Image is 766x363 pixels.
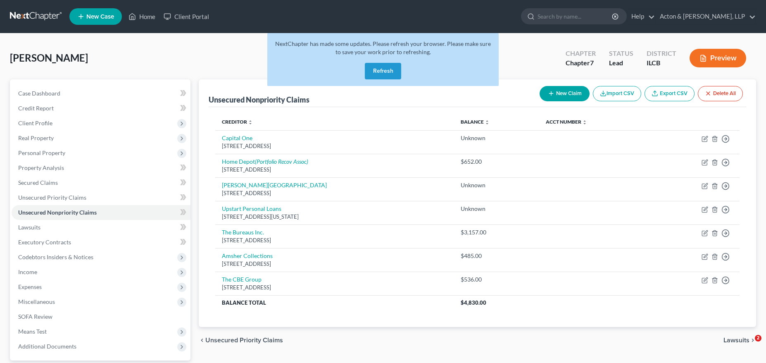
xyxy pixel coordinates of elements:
[566,49,596,58] div: Chapter
[222,276,262,283] a: The CBE Group
[593,86,641,101] button: Import CSV
[461,228,533,236] div: $3,157.00
[18,283,42,290] span: Expenses
[199,337,283,344] button: chevron_left Unsecured Priority Claims
[18,134,54,141] span: Real Property
[222,142,447,150] div: [STREET_ADDRESS]
[590,59,594,67] span: 7
[461,299,486,306] span: $4,830.00
[461,158,533,166] div: $652.00
[18,179,58,186] span: Secured Claims
[18,298,55,305] span: Miscellaneous
[222,205,281,212] a: Upstart Personal Loans
[18,105,54,112] span: Credit Report
[461,205,533,213] div: Unknown
[12,86,190,101] a: Case Dashboard
[12,175,190,190] a: Secured Claims
[10,52,88,64] span: [PERSON_NAME]
[18,149,65,156] span: Personal Property
[222,189,447,197] div: [STREET_ADDRESS]
[546,119,587,125] a: Acct Number unfold_more
[222,236,447,244] div: [STREET_ADDRESS]
[755,335,761,342] span: 2
[18,194,86,201] span: Unsecured Priority Claims
[18,253,93,260] span: Codebtors Insiders & Notices
[540,86,590,101] button: New Claim
[18,209,97,216] span: Unsecured Nonpriority Claims
[222,229,264,236] a: The Bureaus Inc.
[690,49,746,67] button: Preview
[12,160,190,175] a: Property Analysis
[461,119,490,125] a: Balance unfold_more
[18,119,52,127] span: Client Profile
[609,58,633,68] div: Lead
[222,213,447,221] div: [STREET_ADDRESS][US_STATE]
[124,9,159,24] a: Home
[18,328,47,335] span: Means Test
[723,337,749,344] span: Lawsuits
[222,284,447,291] div: [STREET_ADDRESS]
[222,166,447,174] div: [STREET_ADDRESS]
[738,335,758,355] iframe: Intercom live chat
[86,14,114,20] span: New Case
[222,134,252,141] a: Capital One
[12,220,190,235] a: Lawsuits
[645,86,695,101] a: Export CSV
[566,58,596,68] div: Chapter
[222,252,273,259] a: Amsher Collections
[365,63,401,79] button: Refresh
[18,224,40,231] span: Lawsuits
[199,337,205,344] i: chevron_left
[12,101,190,116] a: Credit Report
[723,337,756,344] button: Lawsuits chevron_right
[209,95,309,105] div: Unsecured Nonpriority Claims
[159,9,213,24] a: Client Portal
[461,134,533,142] div: Unknown
[255,158,308,165] i: (Portfolio Recov Assoc)
[538,9,613,24] input: Search by name...
[647,49,676,58] div: District
[12,205,190,220] a: Unsecured Nonpriority Claims
[222,119,253,125] a: Creditor unfold_more
[627,9,655,24] a: Help
[222,158,308,165] a: Home Depot(Portfolio Recov Assoc)
[275,40,491,55] span: NextChapter has made some updates. Please refresh your browser. Please make sure to save your wor...
[18,343,76,350] span: Additional Documents
[18,90,60,97] span: Case Dashboard
[12,235,190,250] a: Executory Contracts
[248,120,253,125] i: unfold_more
[222,260,447,268] div: [STREET_ADDRESS]
[461,252,533,260] div: $485.00
[582,120,587,125] i: unfold_more
[18,239,71,246] span: Executory Contracts
[18,164,64,171] span: Property Analysis
[12,309,190,324] a: SOFA Review
[205,337,283,344] span: Unsecured Priority Claims
[656,9,756,24] a: Acton & [PERSON_NAME], LLP
[461,275,533,284] div: $536.00
[485,120,490,125] i: unfold_more
[12,190,190,205] a: Unsecured Priority Claims
[18,268,37,275] span: Income
[18,313,52,320] span: SOFA Review
[222,181,327,189] a: [PERSON_NAME][GEOGRAPHIC_DATA]
[609,49,633,58] div: Status
[698,86,743,101] button: Delete All
[215,295,454,310] th: Balance Total
[647,58,676,68] div: ILCB
[461,181,533,189] div: Unknown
